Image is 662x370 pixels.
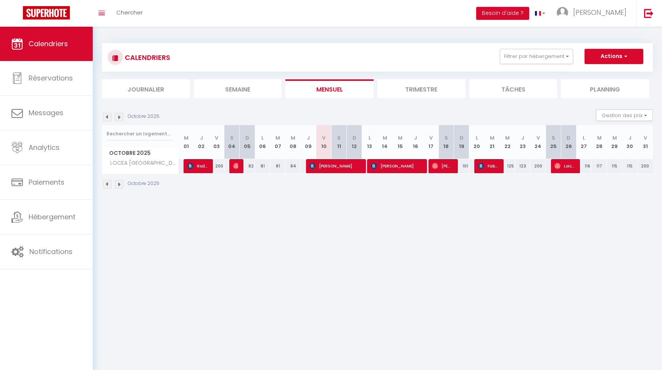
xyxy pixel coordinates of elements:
[536,134,540,142] abbr: V
[383,134,387,142] abbr: M
[460,134,464,142] abbr: D
[469,79,557,98] li: Tâches
[644,8,654,18] img: logout
[102,148,178,159] span: Octobre 2025
[307,134,310,142] abbr: J
[408,125,423,159] th: 16
[291,134,295,142] abbr: M
[285,79,374,98] li: Mensuel
[612,134,617,142] abbr: M
[552,134,555,142] abbr: S
[622,125,638,159] th: 30
[224,125,240,159] th: 04
[128,113,159,120] p: Octobre 2025
[369,134,371,142] abbr: L
[567,134,570,142] abbr: D
[179,125,194,159] th: 01
[255,159,270,173] div: 81
[515,125,530,159] th: 23
[353,134,356,142] abbr: D
[515,159,530,173] div: 123
[583,134,585,142] abbr: L
[29,108,63,117] span: Messages
[561,79,649,98] li: Planning
[530,159,546,173] div: 200
[478,159,498,173] span: Fabrice Maitre
[445,134,448,142] abbr: S
[255,125,270,159] th: 06
[29,143,60,152] span: Analytics
[215,134,218,142] abbr: V
[500,159,515,173] div: 125
[230,134,234,142] abbr: S
[644,134,647,142] abbr: V
[628,134,631,142] abbr: J
[316,125,331,159] th: 10
[500,125,515,159] th: 22
[187,159,208,173] span: Rodrian Et [PERSON_NAME] 3&colibri
[285,159,301,173] div: 84
[554,159,575,173] span: Loic Lasne
[128,180,159,187] p: Octobre 2025
[116,8,143,16] span: Chercher
[414,134,417,142] abbr: J
[233,159,238,173] span: [PERSON_NAME]
[585,49,643,64] button: Actions
[29,247,72,256] span: Notifications
[371,159,422,173] span: [PERSON_NAME]
[476,134,478,142] abbr: L
[622,159,638,173] div: 115
[23,6,70,19] img: Super Booking
[29,177,64,187] span: Paiements
[591,125,607,159] th: 28
[102,79,190,98] li: Journalier
[270,159,285,173] div: 81
[432,159,452,173] span: [PERSON_NAME]
[194,79,282,98] li: Semaine
[123,49,170,66] h3: CALENDRIERS
[106,127,174,141] input: Rechercher un logement...
[546,125,561,159] th: 25
[398,134,403,142] abbr: M
[29,212,76,222] span: Hébergement
[184,134,188,142] abbr: M
[638,159,653,173] div: 200
[261,134,264,142] abbr: L
[607,159,622,173] div: 115
[438,125,454,159] th: 18
[521,134,524,142] abbr: J
[500,49,573,64] button: Filtrer par hébergement
[322,134,325,142] abbr: V
[337,134,341,142] abbr: S
[576,125,591,159] th: 27
[576,159,591,173] div: 116
[194,125,209,159] th: 02
[347,125,362,159] th: 12
[209,125,224,159] th: 03
[454,125,469,159] th: 19
[200,134,203,142] abbr: J
[423,125,438,159] th: 17
[469,125,485,159] th: 20
[596,109,653,121] button: Gestion des prix
[638,125,653,159] th: 31
[490,134,494,142] abbr: M
[103,159,180,167] span: LOCEA [GEOGRAPHIC_DATA]
[591,159,607,173] div: 117
[301,125,316,159] th: 09
[332,125,347,159] th: 11
[597,134,602,142] abbr: M
[29,39,68,48] span: Calendriers
[557,7,568,18] img: ...
[607,125,622,159] th: 29
[285,125,301,159] th: 08
[530,125,546,159] th: 24
[505,134,510,142] abbr: M
[309,159,360,173] span: [PERSON_NAME]
[275,134,280,142] abbr: M
[377,79,465,98] li: Trimestre
[240,159,255,173] div: 82
[573,8,627,17] span: [PERSON_NAME]
[362,125,377,159] th: 13
[209,159,224,173] div: 200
